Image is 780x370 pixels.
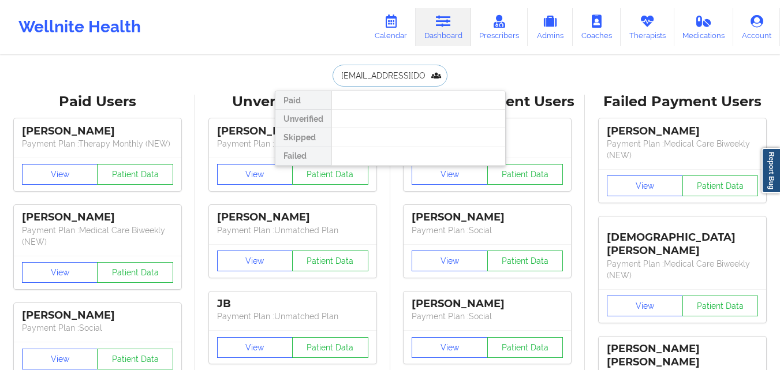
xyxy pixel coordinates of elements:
button: View [217,164,293,185]
p: Payment Plan : Medical Care Biweekly (NEW) [22,225,173,248]
button: View [412,164,488,185]
div: Failed Payment Users [593,93,772,111]
a: Account [733,8,780,46]
div: Unverified Users [203,93,382,111]
div: [PERSON_NAME] [607,125,758,138]
p: Payment Plan : Medical Care Biweekly (NEW) [607,258,758,281]
button: Patient Data [292,251,368,271]
div: [DEMOGRAPHIC_DATA][PERSON_NAME] [607,222,758,257]
a: Admins [528,8,573,46]
button: Patient Data [292,164,368,185]
p: Payment Plan : Medical Care Biweekly (NEW) [607,138,758,161]
a: Medications [674,8,734,46]
div: [PERSON_NAME] [412,211,563,224]
a: Prescribers [471,8,528,46]
p: Payment Plan : Unmatched Plan [217,225,368,236]
button: View [22,262,98,283]
p: Payment Plan : Unmatched Plan [217,311,368,322]
div: [PERSON_NAME] [217,125,368,138]
button: View [412,251,488,271]
a: Coaches [573,8,621,46]
div: [PERSON_NAME] [22,211,173,224]
div: Unverified [275,110,331,128]
button: View [22,164,98,185]
p: Payment Plan : Unmatched Plan [217,138,368,150]
p: Payment Plan : Social [22,322,173,334]
div: [PERSON_NAME] [217,211,368,224]
button: Patient Data [487,164,563,185]
button: View [217,251,293,271]
button: View [22,349,98,369]
button: Patient Data [487,251,563,271]
div: [PERSON_NAME] [PERSON_NAME] [607,342,758,369]
p: Payment Plan : Social [412,311,563,322]
button: Patient Data [487,337,563,358]
button: Patient Data [97,164,173,185]
div: [PERSON_NAME] [22,309,173,322]
button: View [607,296,683,316]
div: Paid Users [8,93,187,111]
div: [PERSON_NAME] [22,125,173,138]
button: Patient Data [682,175,759,196]
div: JB [217,297,368,311]
p: Payment Plan : Social [412,225,563,236]
div: [PERSON_NAME] [412,297,563,311]
button: View [217,337,293,358]
div: Failed [275,147,331,166]
a: Report Bug [762,148,780,193]
div: Skipped [275,128,331,147]
div: Paid [275,91,331,110]
button: Patient Data [682,296,759,316]
button: View [412,337,488,358]
button: Patient Data [292,337,368,358]
p: Payment Plan : Therapy Monthly (NEW) [22,138,173,150]
a: Calendar [366,8,416,46]
button: Patient Data [97,349,173,369]
button: Patient Data [97,262,173,283]
button: View [607,175,683,196]
a: Therapists [621,8,674,46]
a: Dashboard [416,8,471,46]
